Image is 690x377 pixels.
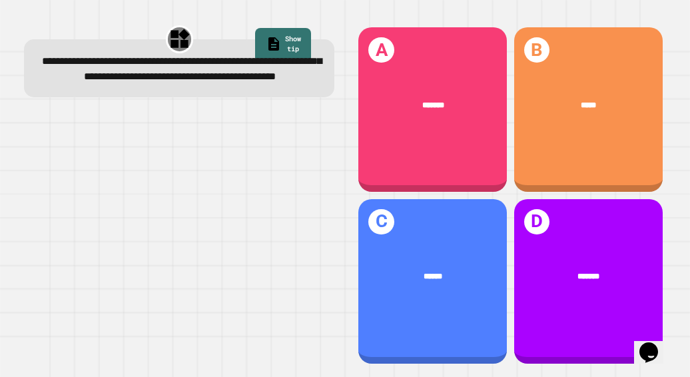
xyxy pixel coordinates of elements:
h1: D [524,209,549,234]
iframe: chat widget [634,324,677,364]
a: Show tip [255,28,311,63]
h1: A [368,37,394,63]
h1: B [524,37,549,63]
h1: C [368,209,394,234]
